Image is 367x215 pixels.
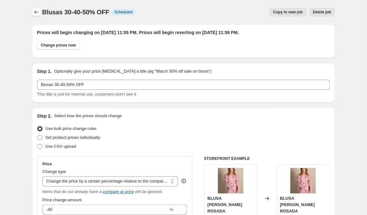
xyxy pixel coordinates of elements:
span: Change type [42,169,66,174]
div: help [180,178,187,184]
span: % [170,207,173,212]
button: Change prices now [37,41,80,50]
button: Delete job [309,8,335,17]
p: Optionally give your price [MEDICAL_DATA] a title (eg "March 30% off sale on boots") [54,68,211,75]
span: Change prices now [41,43,76,48]
h2: Prices will begin changing on [DATE] 11:55 PM. Prices will begin reverting on [DATE] 11:59 PM. [37,29,330,36]
span: Use bulk price change rules [45,126,96,131]
h3: Price [42,161,52,167]
img: UMMA_AGO2024_50_80x.jpg [218,168,243,193]
button: Price change jobs [32,8,41,17]
span: Delete job [313,10,331,15]
span: Set product prices individually [45,135,100,140]
span: Use CSV upload [45,144,76,149]
h2: Step 1. [37,68,52,75]
img: UMMA_AGO2024_50_80x.jpg [290,168,316,193]
h2: Step 2. [37,113,52,119]
button: Copy to new job [269,8,306,17]
span: Price change amount [42,197,82,202]
input: -20 [42,204,168,215]
button: compare at price [103,189,134,194]
span: Copy to new job [273,10,303,15]
span: Blusas 30-40-50% OFF [42,9,109,16]
i: Items that do not already have a [42,189,102,194]
span: This title is just for internal use, customers won't see it [37,92,136,97]
h6: STOREFRONT EXAMPLE [204,156,330,161]
input: 30% off holiday sale [37,80,330,90]
span: Scheduled [114,10,133,15]
p: Select how the prices should change [54,113,122,119]
i: will be ignored. [135,189,163,194]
